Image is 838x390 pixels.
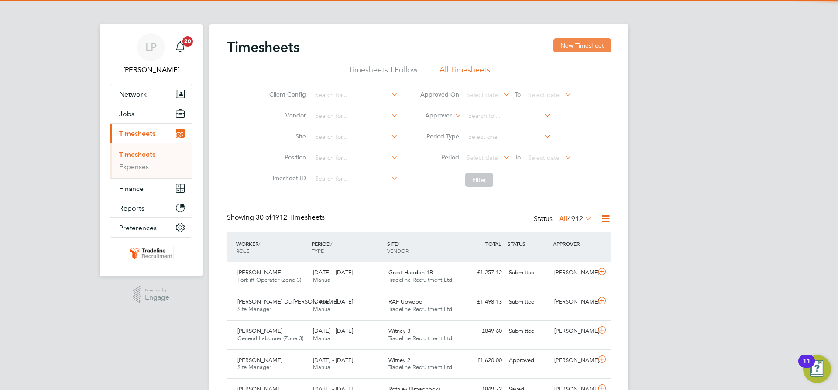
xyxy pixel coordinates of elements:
span: Site Manager [237,363,271,371]
li: All Timesheets [440,65,490,80]
span: / [258,240,260,247]
label: Position [267,153,306,161]
span: [PERSON_NAME] Du [PERSON_NAME] [237,298,338,305]
span: Tradeline Recruitment Ltd [388,305,452,313]
span: RAF Upwood [388,298,422,305]
input: Search for... [312,110,398,122]
button: Finance [110,179,192,198]
div: £849.60 [460,324,505,338]
span: 30 of [256,213,271,222]
span: Lauren Pearson [110,65,192,75]
span: 20 [182,36,193,47]
div: [PERSON_NAME] [551,295,596,309]
span: Witney 2 [388,356,410,364]
span: Witney 3 [388,327,410,335]
span: Reports [119,204,144,212]
span: / [330,240,332,247]
div: SITE [385,236,460,259]
span: / [398,240,399,247]
span: ROLE [236,247,249,254]
span: [DATE] - [DATE] [313,327,353,335]
a: Go to home page [110,246,192,260]
span: General Labourer (Zone 3) [237,335,303,342]
button: New Timesheet [553,38,611,52]
div: £1,498.13 [460,295,505,309]
span: [PERSON_NAME] [237,269,282,276]
div: [PERSON_NAME] [551,324,596,338]
span: [PERSON_NAME] [237,327,282,335]
span: To [512,89,523,100]
span: [DATE] - [DATE] [313,356,353,364]
div: £1,620.00 [460,353,505,368]
label: Period [420,153,459,161]
a: Expenses [119,162,149,171]
span: Powered by [145,286,169,294]
span: Select date [528,91,560,99]
span: Forklift Operator (Zone 3) [237,276,301,283]
button: Reports [110,198,192,217]
span: Tradeline Recruitment Ltd [388,363,452,371]
span: [DATE] - [DATE] [313,269,353,276]
span: Select date [467,91,498,99]
img: tradelinerecruitment-logo-retina.png [128,246,174,260]
label: Period Type [420,132,459,140]
a: 20 [172,33,189,61]
div: APPROVER [551,236,596,252]
label: Timesheet ID [267,174,306,182]
nav: Main navigation [100,24,203,276]
button: Jobs [110,104,192,123]
input: Search for... [312,173,398,185]
span: Manual [313,305,332,313]
span: Select date [467,154,498,162]
button: Network [110,84,192,104]
span: TYPE [312,247,324,254]
span: Preferences [119,224,157,232]
a: Powered byEngage [133,286,170,303]
input: Search for... [312,89,398,101]
h2: Timesheets [227,38,299,56]
span: Manual [313,363,332,371]
span: TOTAL [485,240,501,247]
span: Timesheets [119,129,155,138]
span: [PERSON_NAME] [237,356,282,364]
label: Approver [412,111,452,120]
label: Approved On [420,90,459,98]
span: 4912 Timesheets [256,213,325,222]
span: VENDOR [387,247,409,254]
div: STATUS [505,236,551,252]
div: £1,257.12 [460,266,505,280]
label: All [559,214,592,223]
button: Timesheets [110,124,192,143]
input: Search for... [465,110,551,122]
span: Site Manager [237,305,271,313]
span: Great Haddon 1B [388,269,433,276]
span: Tradeline Recruitment Ltd [388,276,452,283]
button: Preferences [110,218,192,237]
span: Jobs [119,110,134,118]
span: Finance [119,184,144,193]
input: Select one [465,131,551,143]
div: Submitted [505,266,551,280]
div: Timesheets [110,143,192,178]
span: Engage [145,294,169,301]
div: Submitted [505,324,551,338]
input: Search for... [312,152,398,164]
span: Tradeline Recruitment Ltd [388,335,452,342]
div: Showing [227,213,326,222]
span: LP [145,41,157,53]
a: LP[PERSON_NAME] [110,33,192,75]
span: Network [119,90,147,98]
span: 4912 [567,214,583,223]
label: Client Config [267,90,306,98]
input: Search for... [312,131,398,143]
span: To [512,152,523,163]
div: [PERSON_NAME] [551,353,596,368]
label: Site [267,132,306,140]
a: Timesheets [119,150,155,159]
li: Timesheets I Follow [348,65,418,80]
span: [DATE] - [DATE] [313,298,353,305]
div: Status [534,213,594,225]
label: Vendor [267,111,306,119]
div: [PERSON_NAME] [551,266,596,280]
span: Manual [313,335,332,342]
